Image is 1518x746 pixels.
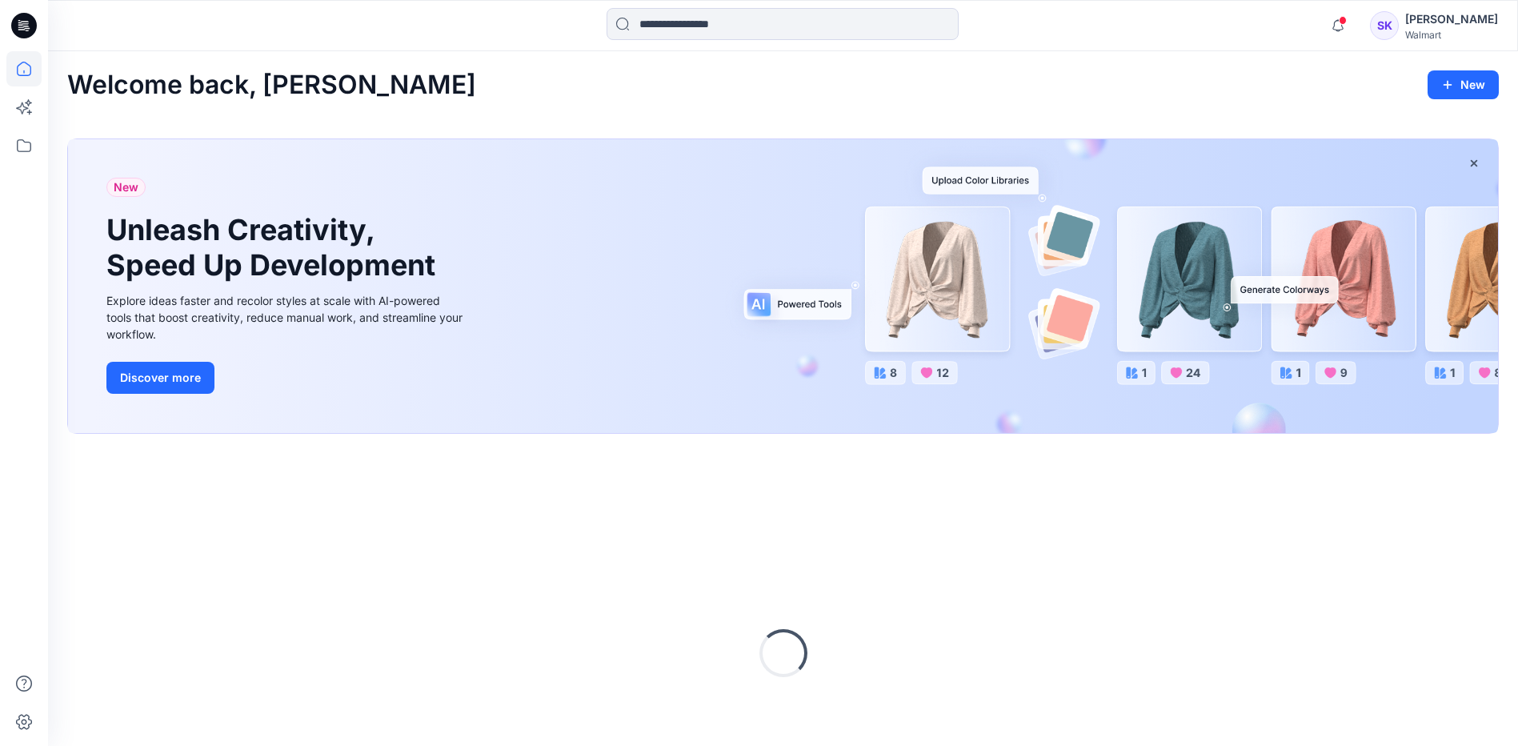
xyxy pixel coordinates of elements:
[106,213,443,282] h1: Unleash Creativity, Speed Up Development
[1405,29,1498,41] div: Walmart
[67,70,476,100] h2: Welcome back, [PERSON_NAME]
[106,362,467,394] a: Discover more
[1428,70,1499,99] button: New
[114,178,138,197] span: New
[106,292,467,343] div: Explore ideas faster and recolor styles at scale with AI-powered tools that boost creativity, red...
[1370,11,1399,40] div: SK
[1405,10,1498,29] div: [PERSON_NAME]
[106,362,214,394] button: Discover more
